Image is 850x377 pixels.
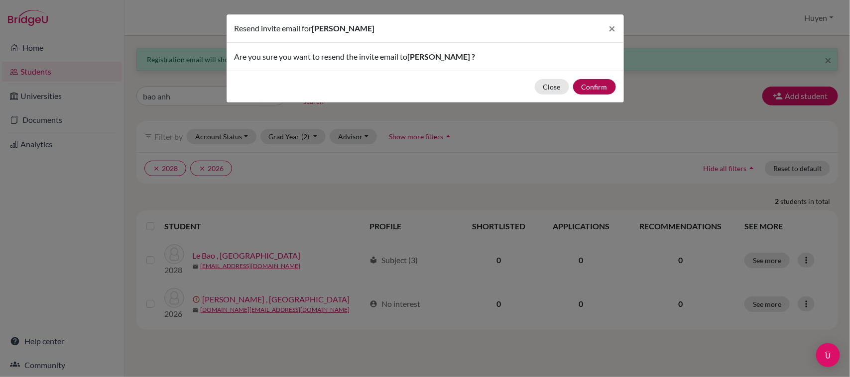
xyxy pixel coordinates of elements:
p: Are you sure you want to resend the invite email to [235,51,616,63]
div: Open Intercom Messenger [816,343,840,367]
span: Resend invite email for [235,23,312,33]
span: [PERSON_NAME] ? [408,52,476,61]
button: Close [601,14,624,42]
span: × [609,21,616,35]
button: Close [535,79,569,94]
span: [PERSON_NAME] [312,23,375,33]
button: Confirm [573,79,616,94]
